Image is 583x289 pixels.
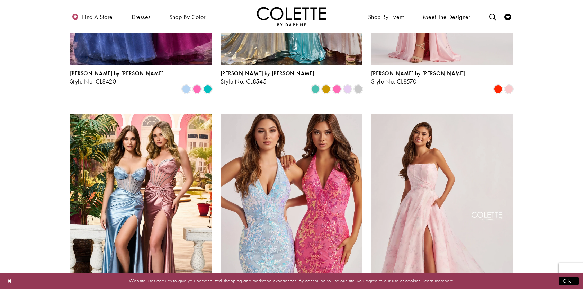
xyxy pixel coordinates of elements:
a: Meet the designer [421,7,472,26]
span: Find a store [82,14,113,20]
button: Submit Dialog [559,277,579,285]
span: Shop by color [168,7,207,26]
span: Dresses [132,14,151,20]
p: Website uses cookies to give you personalized shopping and marketing experiences. By continuing t... [50,276,533,286]
i: Jade [204,85,212,93]
button: Close Dialog [4,275,16,287]
span: Shop By Event [368,14,404,20]
span: [PERSON_NAME] by [PERSON_NAME] [371,70,465,77]
a: here [445,277,453,284]
a: Find a store [70,7,114,26]
i: Silver [354,85,362,93]
i: Lilac [343,85,352,93]
span: Style No. CL8570 [371,77,416,85]
div: Colette by Daphne Style No. CL8570 [371,70,465,85]
i: Periwinkle [182,85,190,93]
span: Dresses [130,7,152,26]
div: Colette by Daphne Style No. CL8420 [70,70,164,85]
a: Toggle search [487,7,498,26]
span: Shop By Event [366,7,406,26]
span: [PERSON_NAME] by [PERSON_NAME] [70,70,164,77]
img: Colette by Daphne [257,7,326,26]
div: Colette by Daphne Style No. CL8545 [221,70,314,85]
i: Pink [333,85,341,93]
i: Pink [193,85,201,93]
i: Aqua [311,85,320,93]
i: Scarlet [494,85,502,93]
a: Check Wishlist [503,7,513,26]
a: Visit Home Page [257,7,326,26]
i: Ice Pink [505,85,513,93]
i: Gold [322,85,330,93]
span: [PERSON_NAME] by [PERSON_NAME] [221,70,314,77]
span: Shop by color [169,14,206,20]
span: Meet the designer [423,14,470,20]
span: Style No. CL8545 [221,77,267,85]
span: Style No. CL8420 [70,77,116,85]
